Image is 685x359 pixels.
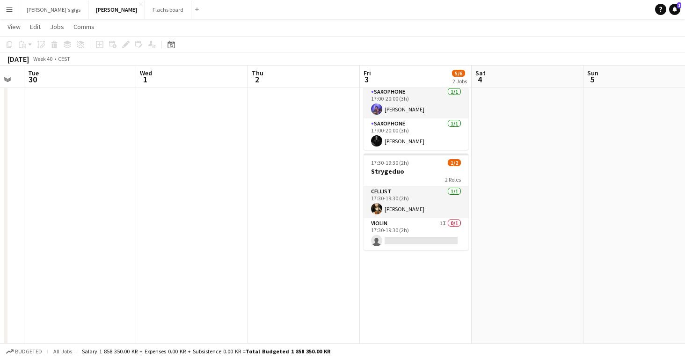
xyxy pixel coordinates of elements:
[364,69,371,77] span: Fri
[46,21,68,33] a: Jobs
[250,74,263,85] span: 2
[586,74,598,85] span: 5
[51,348,74,355] span: All jobs
[452,70,465,77] span: 5/6
[448,159,461,166] span: 1/2
[364,87,468,118] app-card-role: Saxophone1/117:00-20:00 (3h)[PERSON_NAME]
[28,69,39,77] span: Tue
[88,0,145,19] button: [PERSON_NAME]
[364,218,468,250] app-card-role: Violin1I0/117:30-19:30 (2h)
[475,69,486,77] span: Sat
[246,348,330,355] span: Total Budgeted 1 858 350.00 KR
[371,159,409,166] span: 17:30-19:30 (2h)
[362,74,371,85] span: 3
[31,55,54,62] span: Week 40
[138,74,152,85] span: 1
[364,118,468,150] app-card-role: Saxophone1/117:00-20:00 (3h)[PERSON_NAME]
[145,0,191,19] button: Flachs board
[7,22,21,31] span: View
[5,346,44,357] button: Budgeted
[474,74,486,85] span: 4
[27,74,39,85] span: 30
[252,69,263,77] span: Thu
[7,54,29,64] div: [DATE]
[677,2,681,8] span: 1
[26,21,44,33] a: Edit
[30,22,41,31] span: Edit
[73,22,95,31] span: Comms
[445,176,461,183] span: 2 Roles
[15,348,42,355] span: Budgeted
[587,69,598,77] span: Sun
[58,55,70,62] div: CEST
[140,69,152,77] span: Wed
[364,186,468,218] app-card-role: Cellist1/117:30-19:30 (2h)[PERSON_NAME]
[50,22,64,31] span: Jobs
[19,0,88,19] button: [PERSON_NAME]'s gigs
[70,21,98,33] a: Comms
[364,167,468,176] h3: Strygeduo
[4,21,24,33] a: View
[364,154,468,250] app-job-card: 17:30-19:30 (2h)1/2Strygeduo2 RolesCellist1/117:30-19:30 (2h)[PERSON_NAME]Violin1I0/117:30-19:30 ...
[452,78,467,85] div: 2 Jobs
[669,4,680,15] a: 1
[82,348,330,355] div: Salary 1 858 350.00 KR + Expenses 0.00 KR + Subsistence 0.00 KR =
